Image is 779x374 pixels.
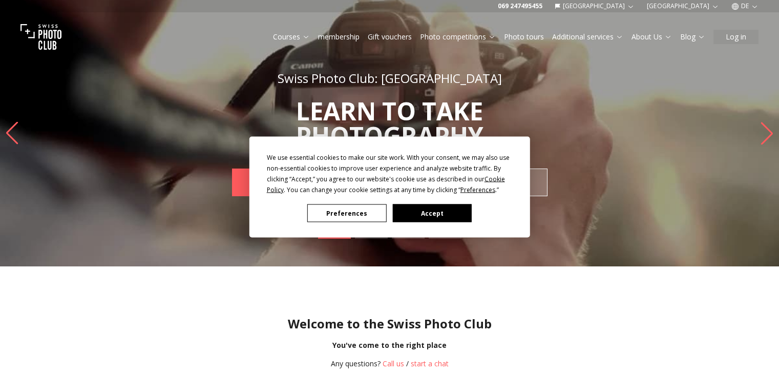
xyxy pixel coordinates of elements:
font: Accept [421,209,444,217]
span: Preferences [460,185,495,194]
button: Preferences [307,204,386,222]
font: Preferences [326,209,367,217]
span: Cookie Policy [267,175,505,194]
div: We use essential cookies to make our site work. With your consent, we may also use non-essential ... [267,152,513,195]
button: Accept [392,204,471,222]
div: Cookie Consent Prompt [249,137,530,238]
